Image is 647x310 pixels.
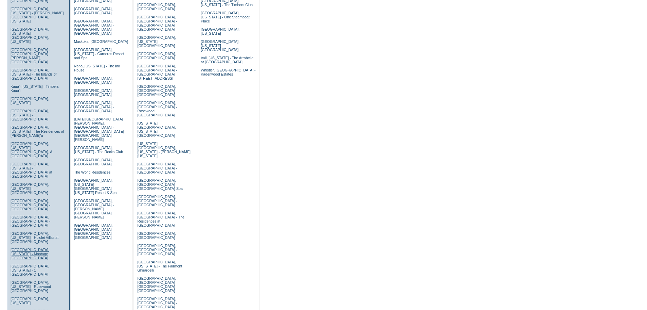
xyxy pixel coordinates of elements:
a: [GEOGRAPHIC_DATA], [US_STATE] - Carneros Resort and Spa [74,48,124,60]
a: [GEOGRAPHIC_DATA], [US_STATE] [11,297,49,305]
a: [GEOGRAPHIC_DATA], [US_STATE] - [GEOGRAPHIC_DATA], [US_STATE] [11,27,49,44]
a: Whistler, [GEOGRAPHIC_DATA] - Kadenwood Estates [201,68,255,76]
a: [DATE][GEOGRAPHIC_DATA][PERSON_NAME], [GEOGRAPHIC_DATA] - [GEOGRAPHIC_DATA] [DATE][GEOGRAPHIC_DAT... [74,117,124,142]
a: [GEOGRAPHIC_DATA], [GEOGRAPHIC_DATA] - [GEOGRAPHIC_DATA] [137,162,177,174]
a: [GEOGRAPHIC_DATA], [US_STATE] [11,97,49,105]
a: [GEOGRAPHIC_DATA], [GEOGRAPHIC_DATA] - [GEOGRAPHIC_DATA] [137,84,177,97]
a: [GEOGRAPHIC_DATA], [US_STATE] - The Residences of [PERSON_NAME]'a [11,125,64,137]
a: [GEOGRAPHIC_DATA], [GEOGRAPHIC_DATA] - [GEOGRAPHIC_DATA] [74,101,114,113]
a: [GEOGRAPHIC_DATA], [US_STATE] - [GEOGRAPHIC_DATA] at [GEOGRAPHIC_DATA] [11,162,52,178]
a: The World Residences [74,170,111,174]
a: [GEOGRAPHIC_DATA], [GEOGRAPHIC_DATA] [137,3,176,11]
a: [GEOGRAPHIC_DATA], [GEOGRAPHIC_DATA] - [PERSON_NAME][GEOGRAPHIC_DATA][PERSON_NAME] [74,199,114,219]
a: [GEOGRAPHIC_DATA], [US_STATE] - One Steamboat Place [201,11,250,23]
a: [GEOGRAPHIC_DATA], [GEOGRAPHIC_DATA] - [GEOGRAPHIC_DATA] [137,195,177,207]
a: [GEOGRAPHIC_DATA], [US_STATE] - [GEOGRAPHIC_DATA] [201,39,239,52]
a: [GEOGRAPHIC_DATA], [US_STATE] - 1 [GEOGRAPHIC_DATA] [11,264,49,276]
a: [US_STATE][GEOGRAPHIC_DATA], [US_STATE] - [PERSON_NAME] [US_STATE] [137,142,191,158]
a: [GEOGRAPHIC_DATA], [GEOGRAPHIC_DATA] [74,76,113,84]
a: Vail, [US_STATE] - The Arrabelle at [GEOGRAPHIC_DATA] [201,56,253,64]
a: [GEOGRAPHIC_DATA], [GEOGRAPHIC_DATA] - [GEOGRAPHIC_DATA] [11,215,50,227]
a: [GEOGRAPHIC_DATA], [US_STATE] - [GEOGRAPHIC_DATA] [11,109,49,121]
a: [GEOGRAPHIC_DATA], [US_STATE] - [GEOGRAPHIC_DATA], A [GEOGRAPHIC_DATA] [11,142,52,158]
a: [GEOGRAPHIC_DATA], [US_STATE] - [GEOGRAPHIC_DATA] [11,182,49,195]
a: [GEOGRAPHIC_DATA], [GEOGRAPHIC_DATA] [74,88,113,97]
a: [GEOGRAPHIC_DATA], [GEOGRAPHIC_DATA] - [GEOGRAPHIC_DATA] [137,244,177,256]
a: [GEOGRAPHIC_DATA], [US_STATE] - [PERSON_NAME][GEOGRAPHIC_DATA], [US_STATE] [11,7,64,23]
a: Muskoka, [GEOGRAPHIC_DATA] [74,39,128,44]
a: [GEOGRAPHIC_DATA], [GEOGRAPHIC_DATA] [137,231,176,240]
a: [GEOGRAPHIC_DATA], [GEOGRAPHIC_DATA] - [GEOGRAPHIC_DATA] [GEOGRAPHIC_DATA] [137,276,177,293]
a: [GEOGRAPHIC_DATA] - [GEOGRAPHIC_DATA][PERSON_NAME], [GEOGRAPHIC_DATA] [11,48,50,64]
a: [GEOGRAPHIC_DATA], [US_STATE] - Ho'olei Villas at [GEOGRAPHIC_DATA] [11,231,58,244]
a: Kaua'i, [US_STATE] - Timbers Kaua'i [11,84,59,93]
a: [GEOGRAPHIC_DATA], [US_STATE] - Rosewood [GEOGRAPHIC_DATA] [11,280,51,293]
a: [GEOGRAPHIC_DATA], [US_STATE] - Montage [GEOGRAPHIC_DATA] [11,248,49,260]
a: [GEOGRAPHIC_DATA], [GEOGRAPHIC_DATA] - [GEOGRAPHIC_DATA][STREET_ADDRESS] [137,64,177,80]
a: [GEOGRAPHIC_DATA], [GEOGRAPHIC_DATA] - [GEOGRAPHIC_DATA] [GEOGRAPHIC_DATA] [137,15,177,31]
a: [GEOGRAPHIC_DATA], [GEOGRAPHIC_DATA] - [GEOGRAPHIC_DATA] [11,199,50,211]
a: [GEOGRAPHIC_DATA], [GEOGRAPHIC_DATA] - [GEOGRAPHIC_DATA] [GEOGRAPHIC_DATA] [74,19,114,35]
a: [GEOGRAPHIC_DATA], [US_STATE] [201,27,239,35]
a: [GEOGRAPHIC_DATA], [GEOGRAPHIC_DATA] - Rosewood [GEOGRAPHIC_DATA] [137,101,177,117]
a: [GEOGRAPHIC_DATA], [US_STATE] - The Islands of [GEOGRAPHIC_DATA] [11,68,57,80]
a: Napa, [US_STATE] - The Ink House [74,64,120,72]
a: [GEOGRAPHIC_DATA], [US_STATE] - [GEOGRAPHIC_DATA] [US_STATE] Resort & Spa [74,178,117,195]
a: [GEOGRAPHIC_DATA], [US_STATE] - The Fairmont Ghirardelli [137,260,182,272]
a: [GEOGRAPHIC_DATA], [GEOGRAPHIC_DATA] - [GEOGRAPHIC_DATA]-Spa [137,178,182,191]
a: [GEOGRAPHIC_DATA], [GEOGRAPHIC_DATA] - The Residences at [GEOGRAPHIC_DATA] [137,211,184,227]
a: [GEOGRAPHIC_DATA], [GEOGRAPHIC_DATA] - [GEOGRAPHIC_DATA] [GEOGRAPHIC_DATA] [74,223,114,240]
a: [GEOGRAPHIC_DATA], [US_STATE] - The Rocks Club [74,146,123,154]
a: [GEOGRAPHIC_DATA], [GEOGRAPHIC_DATA] [74,158,113,166]
a: [GEOGRAPHIC_DATA], [GEOGRAPHIC_DATA] [137,52,176,60]
a: [GEOGRAPHIC_DATA], [GEOGRAPHIC_DATA] [74,7,113,15]
a: [US_STATE][GEOGRAPHIC_DATA], [US_STATE][GEOGRAPHIC_DATA] [137,121,176,137]
a: [GEOGRAPHIC_DATA], [US_STATE] - [GEOGRAPHIC_DATA] [137,35,176,48]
